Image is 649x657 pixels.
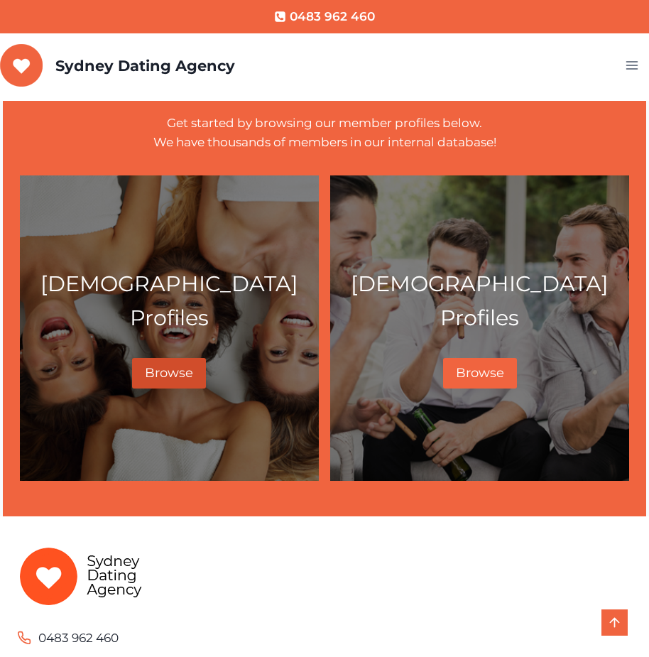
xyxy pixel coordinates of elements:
span: Browse [145,365,193,381]
span: 0483 962 460 [38,627,119,649]
span: 0483 962 460 [290,7,375,26]
p: [DEMOGRAPHIC_DATA] Profiles [32,267,307,336]
a: 0483 962 460 [274,7,375,26]
button: Open menu [619,55,649,77]
a: 0483 962 460 [17,627,119,649]
div: Sydney Dating Agency [55,57,235,75]
a: Browse [132,358,206,389]
p: Get started by browsing our member profiles below. We have thousands of members in our internal d... [20,114,630,152]
span: Browse [456,365,504,381]
a: Browse [443,358,517,389]
a: Scroll to top [601,609,628,636]
p: [DEMOGRAPHIC_DATA] Profiles [342,267,617,336]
